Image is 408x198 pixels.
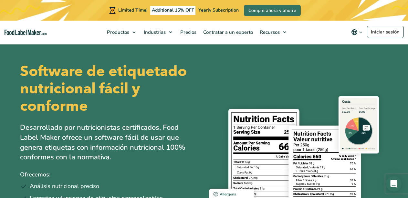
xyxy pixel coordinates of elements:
[178,29,197,35] span: Precios
[105,29,130,35] span: Productos
[177,21,198,44] a: Precios
[141,21,175,44] a: Industrias
[386,176,402,192] div: Open Intercom Messenger
[367,26,404,38] a: Iniciar sesión
[256,21,289,44] a: Recursos
[30,182,99,191] span: Análisis nutricional preciso
[258,29,280,35] span: Recursos
[104,21,139,44] a: Productos
[198,7,239,13] span: Yearly Subscription
[20,170,199,179] p: Ofrecemos:
[142,29,166,35] span: Industrias
[20,63,199,115] h1: Software de etiquetado nutricional fácil y conforme
[150,6,196,15] span: Additional 15% OFF
[201,29,254,35] span: Contratar a un experto
[20,123,188,162] p: Desarrollado por nutricionistas certificados, Food Label Maker ofrece un software fácil de usar q...
[118,7,147,13] span: Limited Time!
[244,5,301,16] a: Compre ahora y ahorre
[200,21,255,44] a: Contratar a un experto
